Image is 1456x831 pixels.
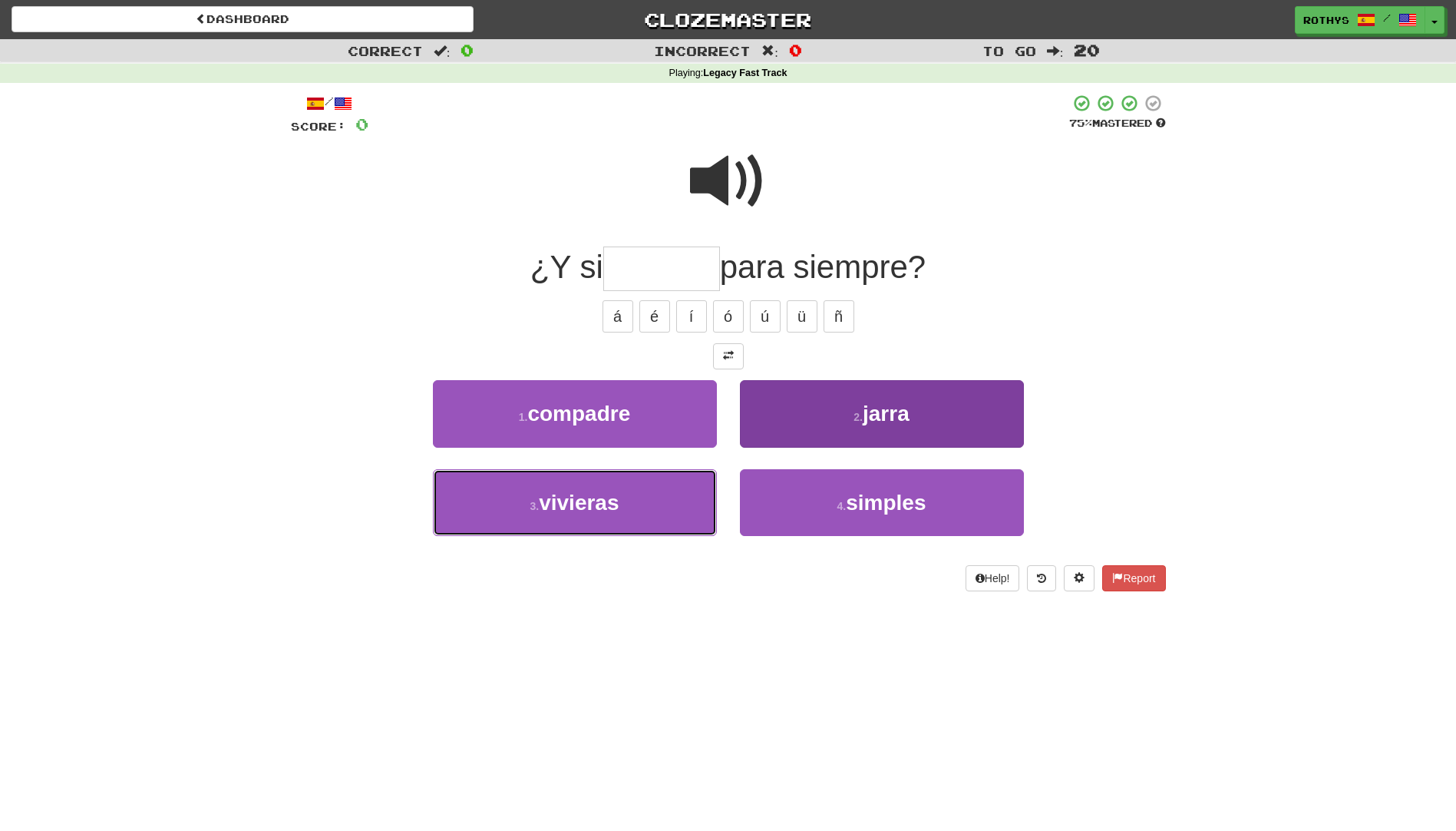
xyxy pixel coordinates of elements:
[530,500,539,512] small: 3 .
[720,249,926,285] span: para siempre?
[1383,12,1391,23] span: /
[853,411,863,423] small: 2 .
[1303,13,1349,27] span: rothys
[1047,45,1064,58] span: :
[1295,6,1425,34] a: rothys /
[966,565,1020,591] button: Help!
[527,402,630,425] span: compadre
[740,469,1024,536] button: 4.simples
[789,41,802,59] span: 0
[434,45,451,58] span: :
[824,300,854,333] button: ñ
[1027,565,1056,591] button: Round history (alt+y)
[982,43,1036,58] span: To go
[750,300,781,333] button: ú
[603,300,633,333] button: á
[713,343,744,369] button: Toggle translation (alt+t)
[787,300,817,333] button: ü
[713,300,744,333] button: ó
[530,249,603,285] span: ¿Y si
[291,94,368,113] div: /
[355,114,368,134] span: 0
[846,491,926,515] span: simples
[12,6,474,32] a: Dashboard
[539,491,619,515] span: vivieras
[761,45,778,58] span: :
[497,6,959,33] a: Clozemaster
[348,43,423,58] span: Correct
[1069,117,1166,131] div: Mastered
[1069,117,1092,129] span: 75 %
[433,380,717,447] button: 1.compadre
[654,43,751,58] span: Incorrect
[837,500,847,512] small: 4 .
[639,300,670,333] button: é
[461,41,474,59] span: 0
[676,300,707,333] button: í
[291,120,346,133] span: Score:
[703,68,787,78] strong: Legacy Fast Track
[863,402,910,425] span: jarra
[433,469,717,536] button: 3.vivieras
[519,411,528,423] small: 1 .
[1074,41,1100,59] span: 20
[1102,565,1165,591] button: Report
[740,380,1024,447] button: 2.jarra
